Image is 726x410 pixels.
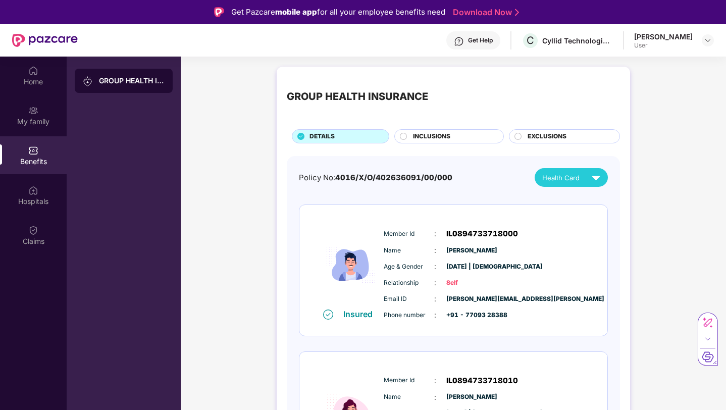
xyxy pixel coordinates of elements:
[446,246,497,255] span: [PERSON_NAME]
[99,76,165,86] div: GROUP HEALTH INSURANCE
[434,392,436,403] span: :
[12,34,78,47] img: New Pazcare Logo
[528,132,566,141] span: EXCLUSIONS
[446,262,497,272] span: [DATE] | [DEMOGRAPHIC_DATA]
[384,262,434,272] span: Age & Gender
[28,66,38,76] img: svg+xml;base64,PHN2ZyBpZD0iSG9tZSIgeG1sbnM9Imh0dHA6Ly93d3cudzMub3JnLzIwMDAvc3ZnIiB3aWR0aD0iMjAiIG...
[434,245,436,256] span: :
[434,293,436,304] span: :
[434,277,436,288] span: :
[542,173,580,183] span: Health Card
[384,278,434,288] span: Relationship
[515,7,519,18] img: Stroke
[446,294,497,304] span: [PERSON_NAME][EMAIL_ADDRESS][PERSON_NAME]
[527,34,534,46] span: C
[28,185,38,195] img: svg+xml;base64,PHN2ZyBpZD0iSG9zcGl0YWxzIiB4bWxucz0iaHR0cDovL3d3dy53My5vcmcvMjAwMC9zdmciIHdpZHRoPS...
[468,36,493,44] div: Get Help
[214,7,224,17] img: Logo
[83,76,93,86] img: svg+xml;base64,PHN2ZyB3aWR0aD0iMjAiIGhlaWdodD0iMjAiIHZpZXdCb3g9IjAgMCAyMCAyMCIgZmlsbD0ibm9uZSIgeG...
[309,132,335,141] span: DETAILS
[453,7,516,18] a: Download Now
[434,375,436,386] span: :
[321,221,381,309] img: icon
[454,36,464,46] img: svg+xml;base64,PHN2ZyBpZD0iSGVscC0zMngzMiIgeG1sbnM9Imh0dHA6Ly93d3cudzMub3JnLzIwMDAvc3ZnIiB3aWR0aD...
[287,89,428,105] div: GROUP HEALTH INSURANCE
[413,132,450,141] span: INCLUSIONS
[335,173,452,182] span: 4016/X/O/402636091/00/000
[434,310,436,321] span: :
[634,41,693,49] div: User
[384,229,434,239] span: Member Id
[587,169,605,186] img: svg+xml;base64,PHN2ZyB4bWxucz0iaHR0cDovL3d3dy53My5vcmcvMjAwMC9zdmciIHZpZXdCb3g9IjAgMCAyNCAyNCIgd2...
[384,246,434,255] span: Name
[446,392,497,402] span: [PERSON_NAME]
[28,225,38,235] img: svg+xml;base64,PHN2ZyBpZD0iQ2xhaW0iIHhtbG5zPSJodHRwOi8vd3d3LnczLm9yZy8yMDAwL3N2ZyIgd2lkdGg9IjIwIi...
[542,36,613,45] div: Cyllid Technologies Private Limited
[446,375,518,387] span: IL0894733718010
[231,6,445,18] div: Get Pazcare for all your employee benefits need
[384,311,434,320] span: Phone number
[434,228,436,239] span: :
[28,106,38,116] img: svg+xml;base64,PHN2ZyB3aWR0aD0iMjAiIGhlaWdodD0iMjAiIHZpZXdCb3g9IjAgMCAyMCAyMCIgZmlsbD0ibm9uZSIgeG...
[446,311,497,320] span: +91 - 77093 28388
[384,376,434,385] span: Member Id
[446,278,497,288] span: Self
[299,172,452,184] div: Policy No:
[384,392,434,402] span: Name
[434,261,436,272] span: :
[323,310,333,320] img: svg+xml;base64,PHN2ZyB4bWxucz0iaHR0cDovL3d3dy53My5vcmcvMjAwMC9zdmciIHdpZHRoPSIxNiIgaGVpZ2h0PSIxNi...
[28,145,38,156] img: svg+xml;base64,PHN2ZyBpZD0iQmVuZWZpdHMiIHhtbG5zPSJodHRwOi8vd3d3LnczLm9yZy8yMDAwL3N2ZyIgd2lkdGg9Ij...
[446,228,518,240] span: IL0894733718000
[634,32,693,41] div: [PERSON_NAME]
[343,309,379,319] div: Insured
[384,294,434,304] span: Email ID
[704,36,712,44] img: svg+xml;base64,PHN2ZyBpZD0iRHJvcGRvd24tMzJ4MzIiIHhtbG5zPSJodHRwOi8vd3d3LnczLm9yZy8yMDAwL3N2ZyIgd2...
[535,168,608,187] button: Health Card
[275,7,317,17] strong: mobile app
